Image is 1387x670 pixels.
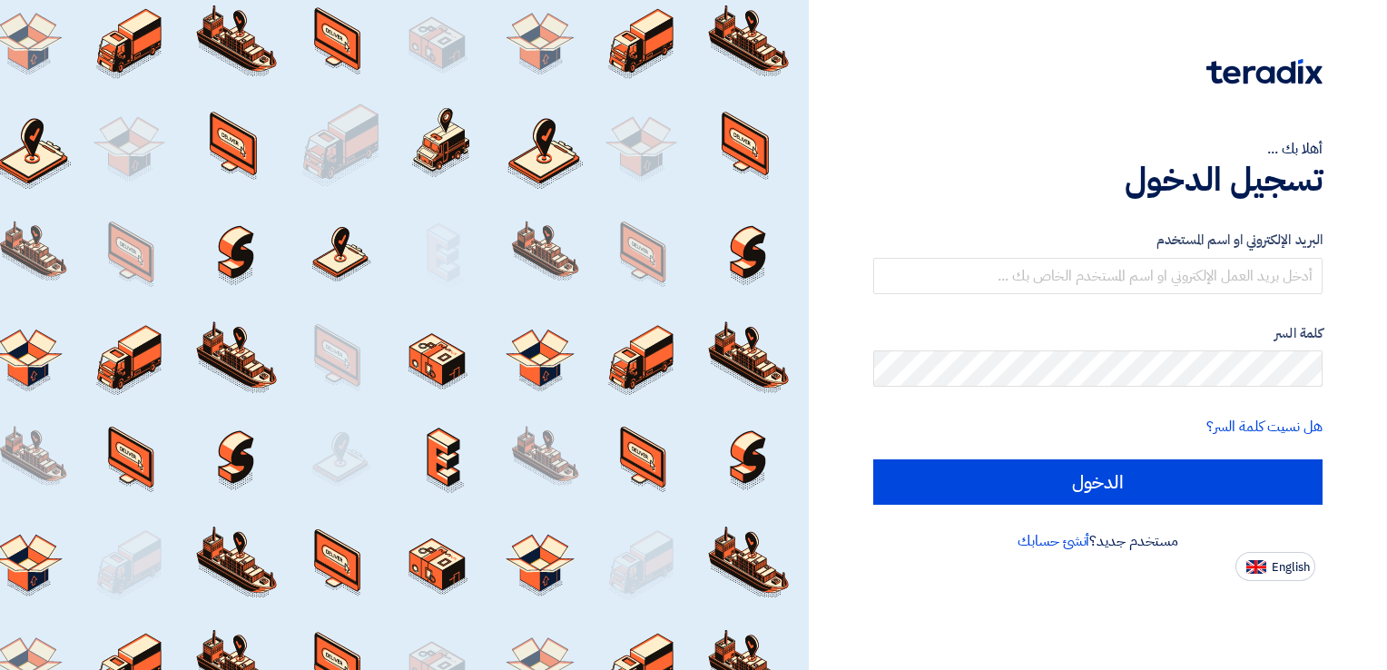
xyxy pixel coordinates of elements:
[873,160,1323,200] h1: تسجيل الدخول
[873,530,1323,552] div: مستخدم جديد؟
[873,138,1323,160] div: أهلا بك ...
[873,230,1323,251] label: البريد الإلكتروني او اسم المستخدم
[873,323,1323,344] label: كلمة السر
[873,258,1323,294] input: أدخل بريد العمل الإلكتروني او اسم المستخدم الخاص بك ...
[1206,416,1323,438] a: هل نسيت كلمة السر؟
[1246,560,1266,574] img: en-US.png
[1272,561,1310,574] span: English
[1235,552,1315,581] button: English
[1018,530,1089,552] a: أنشئ حسابك
[873,459,1323,505] input: الدخول
[1206,59,1323,84] img: Teradix logo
